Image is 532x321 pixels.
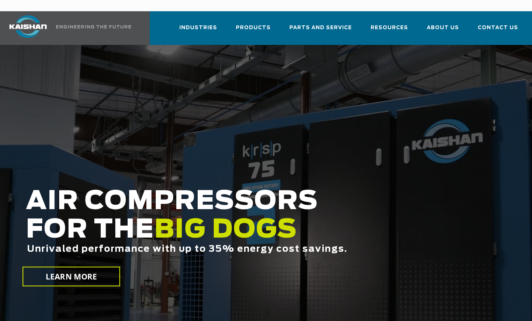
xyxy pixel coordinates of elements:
[56,25,131,28] img: Engineering the future
[427,24,459,32] span: About Us
[179,24,217,32] span: Industries
[478,24,518,32] span: Contact Us
[27,245,347,254] span: Unrivaled performance with up to 35% energy cost savings.
[179,18,217,43] a: Industries
[154,217,297,243] span: BIG DOGS
[371,24,408,32] span: Resources
[427,18,459,43] a: About Us
[22,267,120,287] a: LEARN MORE
[236,24,271,32] span: Products
[236,18,271,43] a: Products
[371,18,408,43] a: Resources
[478,18,518,43] a: Contact Us
[289,24,352,32] span: Parts and Service
[46,271,97,282] span: LEARN MORE
[26,187,425,278] h2: AIR COMPRESSORS FOR THE
[289,18,352,43] a: Parts and Service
